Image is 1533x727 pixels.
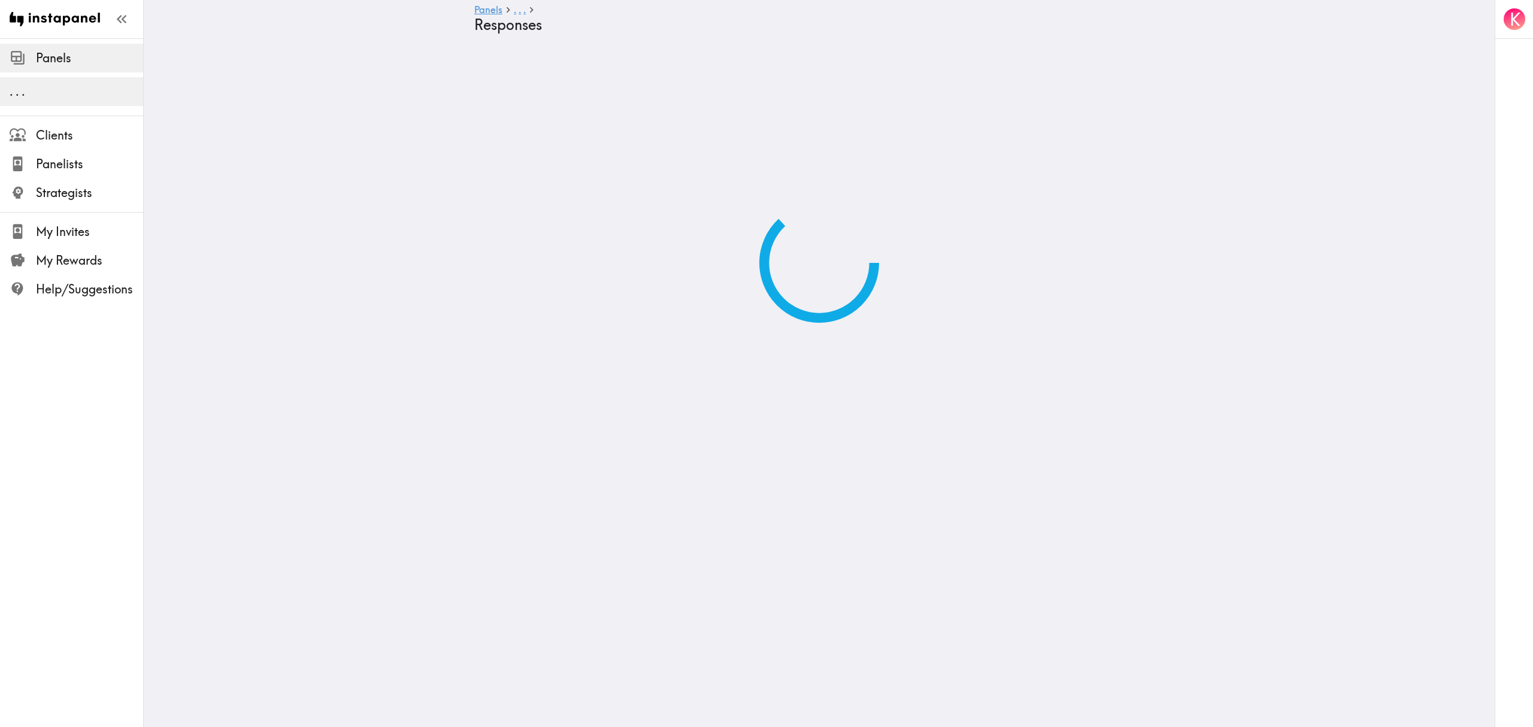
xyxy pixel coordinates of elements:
[22,84,25,99] span: .
[36,281,143,298] span: Help/Suggestions
[36,184,143,201] span: Strategists
[36,50,143,66] span: Panels
[1502,7,1526,31] button: K
[36,156,143,172] span: Panelists
[519,4,521,16] span: .
[514,4,516,16] span: .
[36,223,143,240] span: My Invites
[523,4,526,16] span: .
[36,252,143,269] span: My Rewards
[1510,9,1520,30] span: K
[474,5,502,16] a: Panels
[16,84,19,99] span: .
[36,127,143,144] span: Clients
[10,84,13,99] span: .
[474,16,1155,34] h4: Responses
[514,5,526,16] a: ...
